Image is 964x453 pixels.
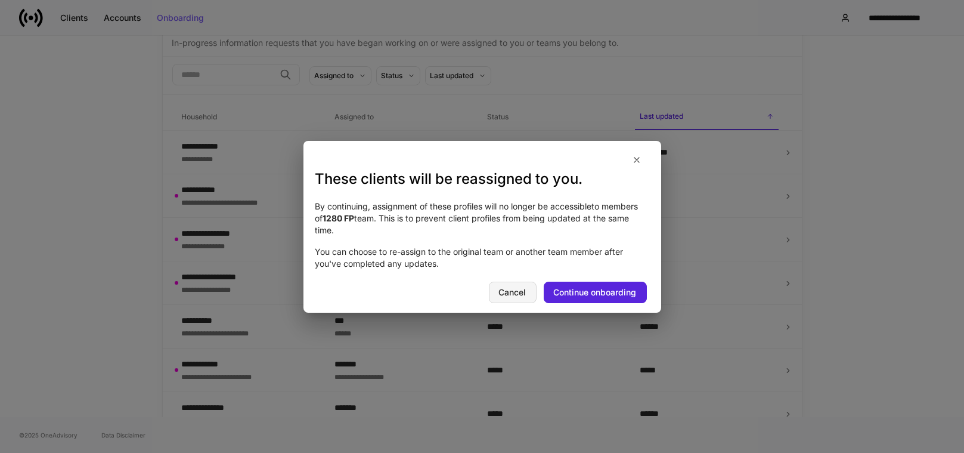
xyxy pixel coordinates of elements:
p: You can choose to re-assign to the original team or another team member after you've completed an... [315,246,649,270]
strong: 1280 FP [323,213,355,223]
button: Cancel [489,282,537,303]
p: By continuing, assignment of these profiles will no longer be accessible to members of team . Thi... [315,201,649,236]
h3: These clients will be reassigned to you. [315,170,649,189]
button: Continue onboarding [544,282,647,303]
div: Cancel [499,288,526,297]
div: Continue onboarding [554,288,637,297]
